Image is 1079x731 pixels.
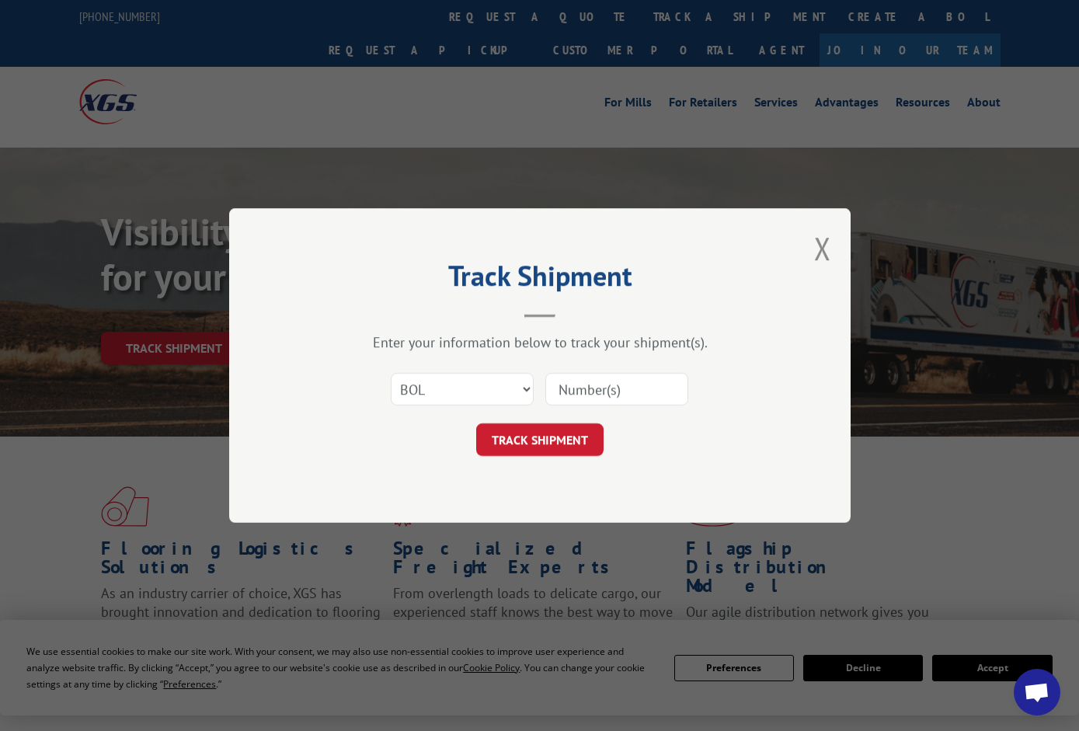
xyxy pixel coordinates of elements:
[307,333,773,351] div: Enter your information below to track your shipment(s).
[814,228,831,269] button: Close modal
[545,373,688,406] input: Number(s)
[476,423,604,456] button: TRACK SHIPMENT
[1014,669,1060,715] div: Open chat
[307,265,773,294] h2: Track Shipment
